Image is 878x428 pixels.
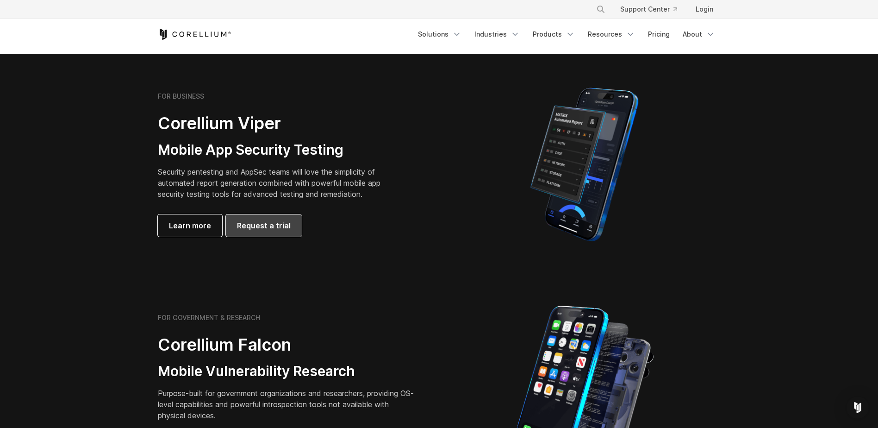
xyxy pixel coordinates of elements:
a: Learn more [158,214,222,237]
a: Pricing [642,26,675,43]
button: Search [592,1,609,18]
div: Navigation Menu [585,1,721,18]
p: Security pentesting and AppSec teams will love the simplicity of automated report generation comb... [158,166,395,200]
a: Support Center [613,1,685,18]
h6: FOR BUSINESS [158,92,204,101]
div: Navigation Menu [412,26,721,43]
a: About [677,26,721,43]
a: Industries [469,26,525,43]
a: Products [527,26,580,43]
a: Request a trial [226,214,302,237]
a: Login [688,1,721,18]
a: Solutions [412,26,467,43]
h6: FOR GOVERNMENT & RESEARCH [158,314,260,322]
span: Learn more [169,220,211,231]
h2: Corellium Viper [158,113,395,134]
p: Purpose-built for government organizations and researchers, providing OS-level capabilities and p... [158,388,417,421]
h3: Mobile App Security Testing [158,141,395,159]
h2: Corellium Falcon [158,334,417,355]
a: Corellium Home [158,29,231,40]
div: Open Intercom Messenger [847,397,869,419]
h3: Mobile Vulnerability Research [158,363,417,380]
a: Resources [582,26,641,43]
img: Corellium MATRIX automated report on iPhone showing app vulnerability test results across securit... [515,83,654,245]
span: Request a trial [237,220,291,231]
